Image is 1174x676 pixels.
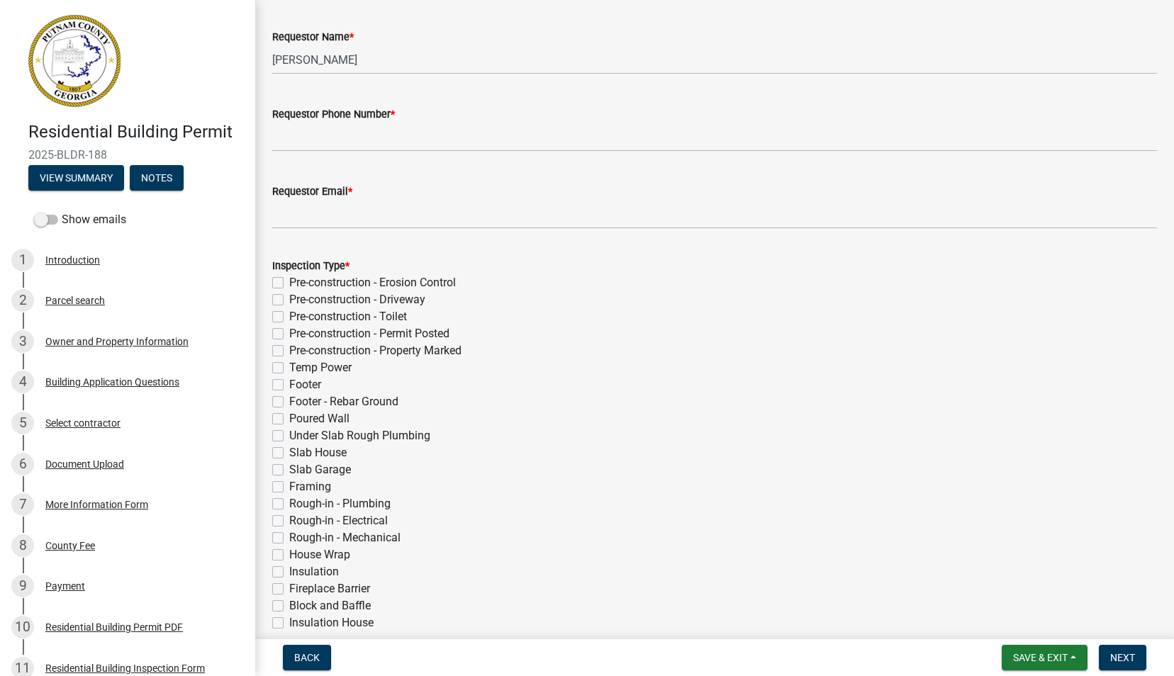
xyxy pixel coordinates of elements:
div: Introduction [45,255,100,265]
label: Pre-construction - Toilet [289,308,407,325]
button: Notes [130,165,184,191]
label: Rough-in - Electrical [289,512,388,529]
label: Fireplace Barrier [289,580,370,597]
label: Pre-construction - Permit Posted [289,325,449,342]
div: 1 [11,249,34,271]
label: Temp Power [289,359,352,376]
div: 10 [11,616,34,638]
label: Rough-in - Mechanical [289,529,401,546]
label: Requestor Email [272,187,352,197]
label: House Wrap [289,546,350,563]
button: Save & Exit [1002,645,1088,670]
label: Insulation House [289,614,374,631]
label: Show emails [34,211,126,228]
div: Document Upload [45,459,124,469]
div: 7 [11,493,34,516]
div: County Fee [45,541,95,551]
span: Save & Exit [1013,652,1068,663]
div: Select contractor [45,418,121,428]
label: Pre-construction - Driveway [289,291,425,308]
label: Requestor Phone Number [272,110,395,120]
div: Parcel search [45,295,105,305]
div: Owner and Property Information [45,337,189,347]
button: Next [1099,645,1146,670]
div: 4 [11,371,34,393]
div: Building Application Questions [45,377,179,387]
span: 2025-BLDR-188 [28,148,227,162]
button: Back [283,645,331,670]
div: 5 [11,412,34,434]
label: Permanent Power [289,631,378,648]
div: More Information Form [45,500,148,509]
label: Block and Baffle [289,597,371,614]
label: Pre-construction - Property Marked [289,342,462,359]
h4: Residential Building Permit [28,122,244,142]
div: Residential Building Inspection Form [45,663,205,673]
label: Requestor Name [272,33,354,43]
label: Footer [289,376,321,393]
div: 9 [11,575,34,597]
label: Pre-construction - Erosion Control [289,274,456,291]
span: Back [294,652,320,663]
div: 3 [11,330,34,353]
div: 8 [11,534,34,557]
label: Slab Garage [289,461,351,478]
label: Insulation [289,563,339,580]
div: 6 [11,453,34,475]
label: Framing [289,478,331,495]
div: Residential Building Permit PDF [45,622,183,632]
label: Rough-in - Plumbing [289,495,391,512]
span: Next [1110,652,1135,663]
label: Footer - Rebar Ground [289,393,398,410]
label: Under Slab Rough Plumbing [289,427,430,444]
wm-modal-confirm: Summary [28,173,124,184]
label: Inspection Type [272,261,350,271]
img: Putnam County, Georgia [28,15,121,107]
label: Poured Wall [289,410,350,427]
label: Slab House [289,444,347,461]
button: View Summary [28,165,124,191]
div: 2 [11,289,34,312]
div: Payment [45,581,85,591]
wm-modal-confirm: Notes [130,173,184,184]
